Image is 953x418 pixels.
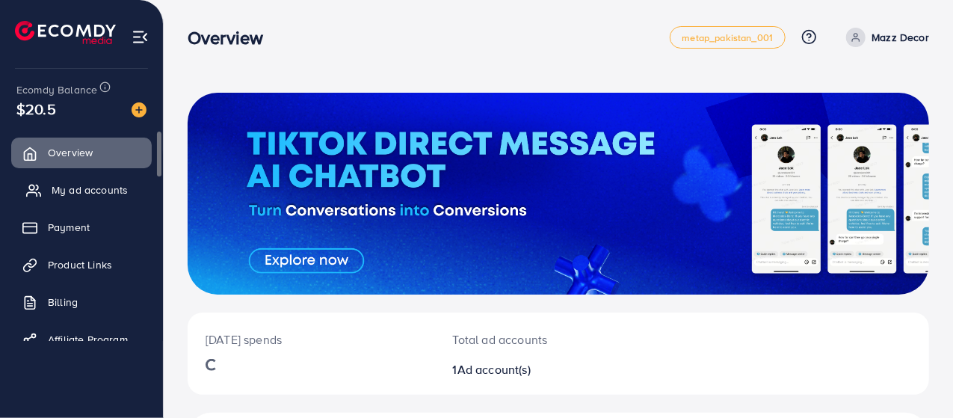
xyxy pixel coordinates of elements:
[48,220,90,235] span: Payment
[16,98,56,120] span: $20.5
[682,33,774,43] span: metap_pakistan_001
[48,145,93,160] span: Overview
[457,361,531,378] span: Ad account(s)
[206,331,417,348] p: [DATE] spends
[48,257,112,272] span: Product Links
[132,28,149,46] img: menu
[16,82,97,97] span: Ecomdy Balance
[11,138,152,167] a: Overview
[453,331,602,348] p: Total ad accounts
[453,363,602,377] h2: 1
[840,28,929,47] a: Mazz Decor
[11,250,152,280] a: Product Links
[11,175,152,205] a: My ad accounts
[670,26,786,49] a: metap_pakistan_001
[11,287,152,317] a: Billing
[11,212,152,242] a: Payment
[48,332,128,347] span: Affiliate Program
[52,182,128,197] span: My ad accounts
[872,28,929,46] p: Mazz Decor
[48,295,78,310] span: Billing
[889,351,942,407] iframe: Chat
[15,21,116,44] img: logo
[11,325,152,354] a: Affiliate Program
[188,27,275,49] h3: Overview
[132,102,147,117] img: image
